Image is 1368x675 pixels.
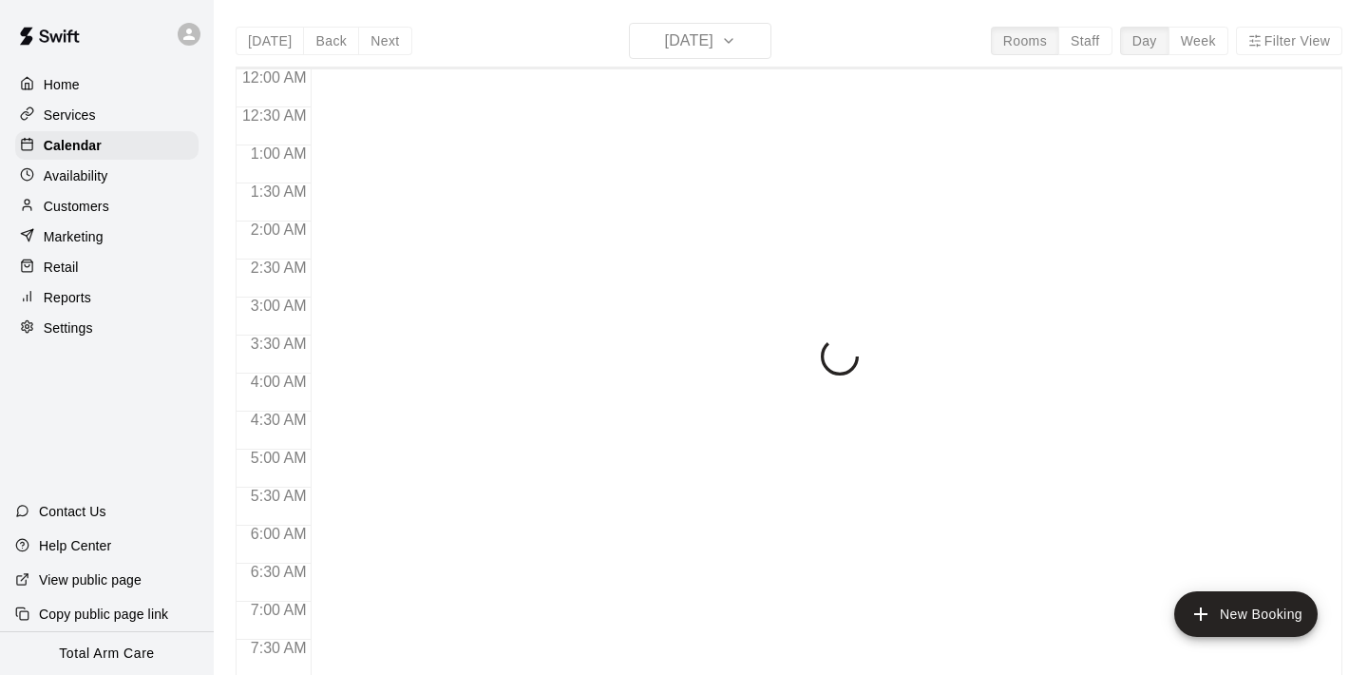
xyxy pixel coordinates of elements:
[15,253,199,281] a: Retail
[237,107,312,124] span: 12:30 AM
[1174,591,1318,637] button: add
[44,75,80,94] p: Home
[39,536,111,555] p: Help Center
[246,336,312,352] span: 3:30 AM
[44,288,91,307] p: Reports
[246,450,312,466] span: 5:00 AM
[44,166,108,185] p: Availability
[246,640,312,656] span: 7:30 AM
[246,298,312,314] span: 3:00 AM
[237,69,312,86] span: 12:00 AM
[44,227,104,246] p: Marketing
[246,183,312,200] span: 1:30 AM
[246,374,312,390] span: 4:00 AM
[246,488,312,504] span: 5:30 AM
[15,283,199,312] a: Reports
[246,602,312,618] span: 7:00 AM
[15,162,199,190] a: Availability
[15,101,199,129] a: Services
[44,197,109,216] p: Customers
[246,526,312,542] span: 6:00 AM
[246,412,312,428] span: 4:30 AM
[15,70,199,99] a: Home
[246,260,312,276] span: 2:30 AM
[44,258,79,277] p: Retail
[15,192,199,221] a: Customers
[246,145,312,162] span: 1:00 AM
[59,644,154,664] p: Total Arm Care
[44,106,96,125] p: Services
[44,318,93,337] p: Settings
[39,502,106,521] p: Contact Us
[246,564,312,580] span: 6:30 AM
[15,314,199,342] a: Settings
[39,605,168,624] p: Copy public page link
[15,222,199,251] a: Marketing
[39,570,142,589] p: View public page
[246,222,312,238] span: 2:00 AM
[44,136,102,155] p: Calendar
[15,131,199,160] a: Calendar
